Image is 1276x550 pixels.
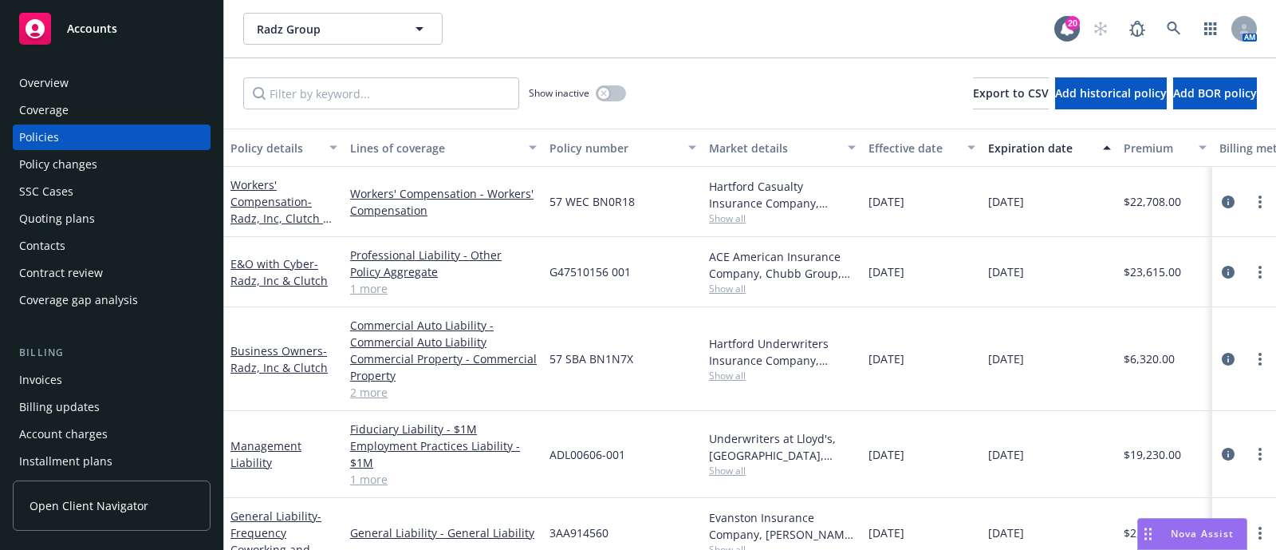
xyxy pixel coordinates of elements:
[1124,193,1181,210] span: $22,708.00
[1173,85,1257,101] span: Add BOR policy
[709,282,856,295] span: Show all
[19,421,108,447] div: Account charges
[13,233,211,259] a: Contacts
[13,260,211,286] a: Contract review
[549,524,608,541] span: 3AA914560
[982,129,1117,167] button: Expiration date
[1124,524,1175,541] span: $2,650.00
[13,179,211,204] a: SSC Cases
[549,193,635,210] span: 57 WEC BN0R18
[230,256,328,288] a: E&O with Cyber
[257,21,395,38] span: Radz Group
[13,6,211,51] a: Accounts
[230,256,328,288] span: - Radz, Inc & Clutch
[13,345,211,361] div: Billing
[350,280,537,297] a: 1 more
[13,421,211,447] a: Account charges
[868,263,904,280] span: [DATE]
[230,343,328,375] a: Business Owners
[13,97,211,123] a: Coverage
[350,421,537,437] a: Fiduciary Liability - $1M
[709,509,856,543] div: Evanston Insurance Company, [PERSON_NAME] Insurance, CRC Group
[1138,519,1158,549] div: Drag to move
[13,394,211,420] a: Billing updates
[988,263,1024,280] span: [DATE]
[1124,446,1181,463] span: $19,230.00
[350,317,537,350] a: Commercial Auto Liability - Commercial Auto Liability
[1250,524,1270,543] a: more
[13,152,211,177] a: Policy changes
[243,13,443,45] button: Radz Group
[1124,140,1189,156] div: Premium
[19,152,97,177] div: Policy changes
[19,449,112,474] div: Installment plans
[868,193,904,210] span: [DATE]
[1219,350,1238,369] a: circleInformation
[709,369,856,382] span: Show all
[13,449,211,474] a: Installment plans
[973,85,1049,101] span: Export to CSV
[350,350,537,384] a: Commercial Property - Commercial Property
[230,343,328,375] span: - Radz, Inc & Clutch
[868,350,904,367] span: [DATE]
[13,206,211,231] a: Quoting plans
[19,125,59,150] div: Policies
[350,471,537,488] a: 1 more
[1219,263,1238,282] a: circleInformation
[1171,527,1234,540] span: Nova Assist
[19,97,69,123] div: Coverage
[709,140,838,156] div: Market details
[1250,192,1270,212] a: more
[709,430,856,464] div: Underwriters at Lloyd's, [GEOGRAPHIC_DATA], Lloyd's of [GEOGRAPHIC_DATA], AllDigital Specialty In...
[703,129,862,167] button: Market details
[344,129,543,167] button: Lines of coverage
[350,263,537,280] a: Policy Aggregate
[1250,445,1270,464] a: more
[862,129,982,167] button: Effective date
[1065,16,1080,30] div: 20
[988,140,1093,156] div: Expiration date
[19,287,138,313] div: Coverage gap analysis
[13,125,211,150] a: Policies
[549,140,679,156] div: Policy number
[1124,350,1175,367] span: $6,320.00
[243,77,519,109] input: Filter by keyword...
[1117,129,1213,167] button: Premium
[350,437,537,471] a: Employment Practices Liability - $1M
[988,446,1024,463] span: [DATE]
[350,185,537,219] a: Workers' Compensation - Workers' Compensation
[1250,350,1270,369] a: more
[230,177,331,293] a: Workers' Compensation
[350,384,537,401] a: 2 more
[988,193,1024,210] span: [DATE]
[19,233,65,259] div: Contacts
[868,524,904,541] span: [DATE]
[709,464,856,477] span: Show all
[19,260,103,286] div: Contract review
[1219,192,1238,212] a: circleInformation
[549,263,631,280] span: G47510156 001
[549,446,625,463] span: ADL00606-001
[543,129,703,167] button: Policy number
[973,77,1049,109] button: Export to CSV
[224,129,344,167] button: Policy details
[1250,263,1270,282] a: more
[13,367,211,393] a: Invoices
[19,70,69,96] div: Overview
[350,247,537,263] a: Professional Liability - Other
[19,206,95,231] div: Quoting plans
[67,22,117,35] span: Accounts
[350,140,519,156] div: Lines of coverage
[988,524,1024,541] span: [DATE]
[30,497,148,514] span: Open Client Navigator
[1085,13,1116,45] a: Start snowing
[549,350,633,367] span: 57 SBA BN1N7X
[709,248,856,282] div: ACE American Insurance Company, Chubb Group, RT Specialty Insurance Services, LLC (RSG Specialty,...
[709,178,856,212] div: Hartford Casualty Insurance Company, Hartford Insurance Group
[350,524,537,541] a: General Liability - General Liability
[13,287,211,313] a: Coverage gap analysis
[1124,263,1181,280] span: $23,615.00
[1137,518,1247,550] button: Nova Assist
[1055,77,1167,109] button: Add historical policy
[709,335,856,369] div: Hartford Underwriters Insurance Company, Hartford Insurance Group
